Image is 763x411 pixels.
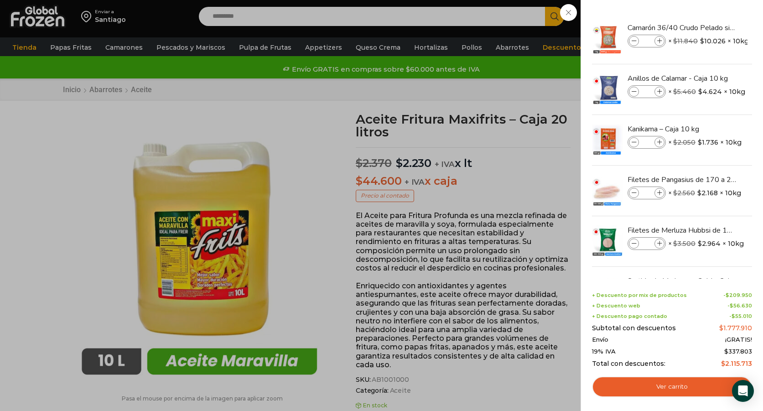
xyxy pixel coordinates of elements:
span: $ [698,138,702,147]
bdi: 209.950 [726,292,752,298]
span: $ [732,313,735,319]
span: ¡GRATIS! [725,336,752,343]
span: $ [698,239,702,248]
a: Surtido de Mariscos - Gold - Caja 10 kg [628,276,736,286]
bdi: 1.736 [698,138,718,147]
span: × × 10kg [668,85,745,98]
span: 337.803 [724,348,752,355]
a: Anillos de Calamar - Caja 10 kg [628,73,736,83]
span: $ [673,88,677,96]
input: Product quantity [640,188,654,198]
bdi: 10.026 [700,36,726,46]
a: Filetes de Merluza Hubbsi de 100 a 200 gr – Caja 10 kg [628,225,736,235]
span: $ [697,188,701,198]
span: - [727,303,752,309]
bdi: 2.964 [698,239,721,248]
span: $ [673,37,677,45]
span: $ [698,87,702,96]
span: $ [673,138,677,146]
bdi: 1.777.910 [719,324,752,332]
span: $ [673,189,677,197]
span: 19% IVA [592,348,616,355]
bdi: 2.050 [673,138,696,146]
span: $ [719,324,723,332]
span: - [729,313,752,319]
input: Product quantity [640,36,654,46]
span: $ [726,292,729,298]
span: Total con descuentos: [592,360,665,368]
span: Envío [592,336,608,343]
span: $ [724,348,728,355]
bdi: 3.500 [673,239,696,248]
input: Product quantity [640,239,654,249]
span: × × 10kg [668,35,749,47]
a: Ver carrito [592,376,752,397]
span: × × 10kg [668,187,741,199]
a: Kanikama – Caja 10 kg [628,124,736,134]
a: Filetes de Pangasius de 170 a 220 gr - Bronze - Caja 10 kg [628,175,736,185]
bdi: 11.840 [673,37,698,45]
span: - [723,292,752,298]
span: $ [730,302,733,309]
span: × × 10kg [668,136,742,149]
bdi: 2.560 [673,189,695,197]
span: Subtotal con descuentos [592,324,676,332]
bdi: 55.010 [732,313,752,319]
span: + Descuento web [592,303,640,309]
bdi: 56.630 [730,302,752,309]
input: Product quantity [640,137,654,147]
span: + Descuento pago contado [592,313,667,319]
span: $ [700,36,704,46]
bdi: 2.168 [697,188,718,198]
bdi: 5.460 [673,88,696,96]
bdi: 4.624 [698,87,722,96]
input: Product quantity [640,87,654,97]
span: $ [721,359,725,368]
bdi: 2.115.713 [721,359,752,368]
a: Camarón 36/40 Crudo Pelado sin Vena - Super Prime - Caja 10 kg [628,23,736,33]
span: × × 10kg [668,237,744,250]
div: Open Intercom Messenger [732,380,754,402]
span: $ [673,239,677,248]
span: + Descuento por mix de productos [592,292,687,298]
